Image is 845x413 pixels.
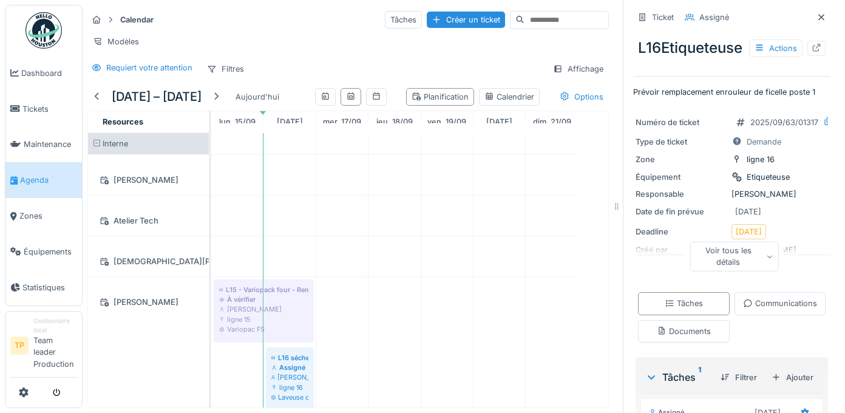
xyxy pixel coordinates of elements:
div: Équipement [636,171,727,183]
div: [PERSON_NAME] [95,295,202,310]
div: [DEMOGRAPHIC_DATA][PERSON_NAME] [95,254,202,269]
div: Ticket [652,12,674,23]
span: Équipements [24,246,77,258]
div: Responsable [636,188,727,200]
li: Team leader Production [33,316,77,375]
div: Deadline [636,226,727,237]
a: Équipements [5,234,82,270]
a: 17 septembre 2025 [320,114,364,130]
div: [PERSON_NAME] [219,304,308,314]
span: Tickets [22,103,77,115]
div: À vérifier [219,295,308,304]
div: Ajouter [767,369,818,386]
a: Dashboard [5,55,82,91]
p: Prévoir remplacement enrouleur de ficelle poste 1 [633,86,830,98]
div: Laveuse casiers [271,392,308,402]
div: Type de ticket [636,136,727,148]
div: Tâches [665,298,703,309]
div: [PERSON_NAME] [271,372,308,382]
div: Documents [657,326,711,337]
a: 19 septembre 2025 [424,114,469,130]
div: ligne 16 [271,383,308,392]
div: Filtres [202,60,249,78]
a: Agenda [5,162,82,198]
div: [PERSON_NAME] [95,172,202,188]
div: Voir tous les détails [690,242,779,271]
div: Numéro de ticket [636,117,727,128]
div: Communications [743,298,817,309]
span: Interne [103,139,128,148]
div: 2025/09/63/01317 [750,117,818,128]
div: ligne 15 [219,315,308,324]
span: Dashboard [21,67,77,79]
div: Atelier Tech [95,213,202,228]
span: Resources [103,117,143,126]
span: Zones [19,210,77,222]
span: Statistiques [22,282,77,293]
div: Créer un ticket [427,12,505,28]
a: 20 septembre 2025 [483,114,515,130]
div: Tâches [385,11,422,29]
div: Calendrier [484,91,534,103]
div: Zone [636,154,727,165]
div: Requiert votre attention [106,62,192,73]
div: ligne 16 [747,154,775,165]
a: Maintenance [5,127,82,163]
div: Demande [747,136,781,148]
a: Zones [5,198,82,234]
a: TP Gestionnaire localTeam leader Production [10,316,77,378]
div: Aujourd'hui [231,89,284,105]
div: Gestionnaire local [33,316,77,335]
li: TP [10,336,29,355]
span: Maintenance [24,138,77,150]
span: Agenda [20,174,77,186]
div: Assigné [271,363,308,372]
div: Tâches [645,370,711,384]
div: Options [554,88,609,106]
div: Assigné [699,12,729,23]
div: Date de fin prévue [636,206,727,217]
div: Actions [749,39,803,57]
div: Etiqueteuse [747,171,790,183]
sup: 1 [698,370,701,384]
div: Variopac FS [219,324,308,334]
div: L16Etiqueteuse [633,32,830,64]
a: 21 septembre 2025 [530,114,574,130]
a: Tickets [5,91,82,127]
h5: [DATE] – [DATE] [112,89,202,104]
img: Badge_color-CXgf-gQk.svg [25,12,62,49]
div: Filtrer [716,369,762,386]
div: Affichage [548,60,609,78]
a: 16 septembre 2025 [274,114,306,130]
div: [DATE] [735,206,761,217]
div: L16 sécheur casier remplacer [PERSON_NAME] [271,353,308,363]
div: [DATE] [736,226,762,237]
a: 18 septembre 2025 [373,114,416,130]
a: Statistiques [5,270,82,305]
div: [PERSON_NAME] [636,188,828,200]
div: L15 - Variopack four - Remettre la sécurité de la trappe en ordre [219,285,308,295]
strong: Calendar [115,14,158,26]
div: Planification [412,91,469,103]
a: 15 septembre 2025 [216,114,259,130]
div: Modèles [87,33,144,50]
